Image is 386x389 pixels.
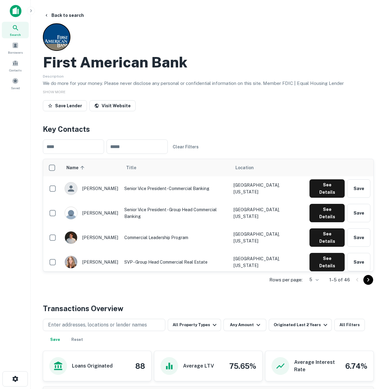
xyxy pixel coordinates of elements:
p: 1–5 of 46 [329,276,350,284]
span: Search [10,32,21,37]
button: See Details [309,204,345,222]
h2: First American Bank [43,53,187,71]
button: Save [347,253,370,271]
td: [GEOGRAPHIC_DATA], [US_STATE] [230,225,306,250]
button: Go to next page [363,275,373,285]
img: capitalize-icon.png [10,5,21,17]
a: Contacts [2,57,29,74]
td: [GEOGRAPHIC_DATA], [US_STATE] [230,176,306,201]
button: Save your search to get updates of matches that match your search criteria. [45,334,65,346]
img: 1611883449670 [65,256,77,268]
span: Name [66,164,86,171]
div: Originated Last 2 Years [274,321,329,329]
span: Saved [11,86,20,90]
div: [PERSON_NAME] [65,207,118,219]
button: Save Lender [43,100,87,111]
h4: Key Contacts [43,124,374,135]
div: [PERSON_NAME] [65,256,118,269]
button: Save [347,179,370,198]
img: 9c8pery4andzj6ohjkjp54ma2 [65,207,77,219]
button: See Details [309,228,345,247]
img: 1666305793714 [65,231,77,244]
span: Description [43,74,64,78]
td: Senior Vice President- Commercial Banking [121,176,230,201]
a: Search [2,22,29,38]
h4: 6.74% [345,360,367,372]
a: Borrowers [2,40,29,56]
th: Name [62,159,121,176]
td: [GEOGRAPHIC_DATA], [US_STATE] [230,250,306,274]
button: All Filters [334,319,365,331]
span: Title [126,164,144,171]
button: All Property Types [168,319,221,331]
div: [PERSON_NAME] [65,231,118,244]
p: We do more for your money. Please never disclose any personal or confidential information on this... [43,80,374,87]
p: Enter addresses, locations or lender names [48,321,147,329]
button: Reset [67,334,87,346]
span: Borrowers [8,50,23,55]
button: Back to search [42,10,86,21]
h6: Average Interest Rate [294,359,340,373]
td: SVP - Group Head Commercial Real Estate [121,250,230,274]
div: scrollable content [43,159,373,271]
iframe: Chat Widget [355,340,386,369]
td: Senior Vice President - Group Head Commercial Banking [121,201,230,225]
div: [PERSON_NAME] [65,182,118,195]
span: Contacts [9,68,21,73]
a: Saved [2,75,29,92]
td: [GEOGRAPHIC_DATA], [US_STATE] [230,201,306,225]
h4: Transactions Overview [43,303,123,314]
div: 5 [305,275,320,284]
button: See Details [309,253,345,271]
button: See Details [309,179,345,198]
a: Visit Website [89,100,136,111]
h4: 75.65% [229,360,256,372]
button: Enter addresses, locations or lender names [43,319,165,331]
span: SHOW MORE [43,90,66,94]
button: Save [347,228,370,247]
td: Commercial Leadership Program [121,225,230,250]
h6: Average LTV [183,362,214,370]
th: Location [230,159,306,176]
button: Originated Last 2 Years [269,319,332,331]
span: Location [235,164,254,171]
th: Title [121,159,230,176]
h6: Loans Originated [72,362,113,370]
button: Any Amount [223,319,266,331]
p: Rows per page: [269,276,302,284]
h4: 88 [135,360,145,372]
button: Clear Filters [170,141,201,152]
button: Save [347,204,370,222]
